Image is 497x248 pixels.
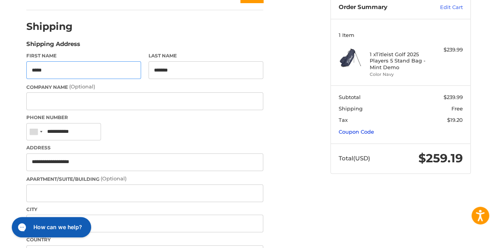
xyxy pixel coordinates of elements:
label: Company Name [26,83,263,91]
label: Address [26,144,263,151]
small: (Optional) [69,83,95,90]
h3: Order Summary [339,4,423,11]
a: Coupon Code [339,129,374,135]
span: $259.19 [418,151,463,165]
span: Shipping [339,105,363,112]
span: $239.99 [444,94,463,100]
small: (Optional) [101,175,127,182]
label: Phone Number [26,114,263,121]
span: Total (USD) [339,154,370,162]
div: $239.99 [432,46,463,54]
legend: Shipping Address [26,40,80,52]
span: $19.20 [447,117,463,123]
li: Color Navy [370,71,430,78]
h4: 1 x Titleist Golf 2025 Players 5 Stand Bag - Mint Demo [370,51,430,70]
label: Last Name [149,52,263,59]
h2: Shipping [26,20,73,33]
label: First Name [26,52,141,59]
label: Apartment/Suite/Building [26,175,263,183]
label: City [26,206,263,213]
a: Edit Cart [423,4,463,11]
span: Tax [339,117,348,123]
label: Country [26,236,263,243]
span: Free [451,105,463,112]
h3: 1 Item [339,32,463,38]
iframe: Gorgias live chat messenger [8,214,94,240]
span: Subtotal [339,94,361,100]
